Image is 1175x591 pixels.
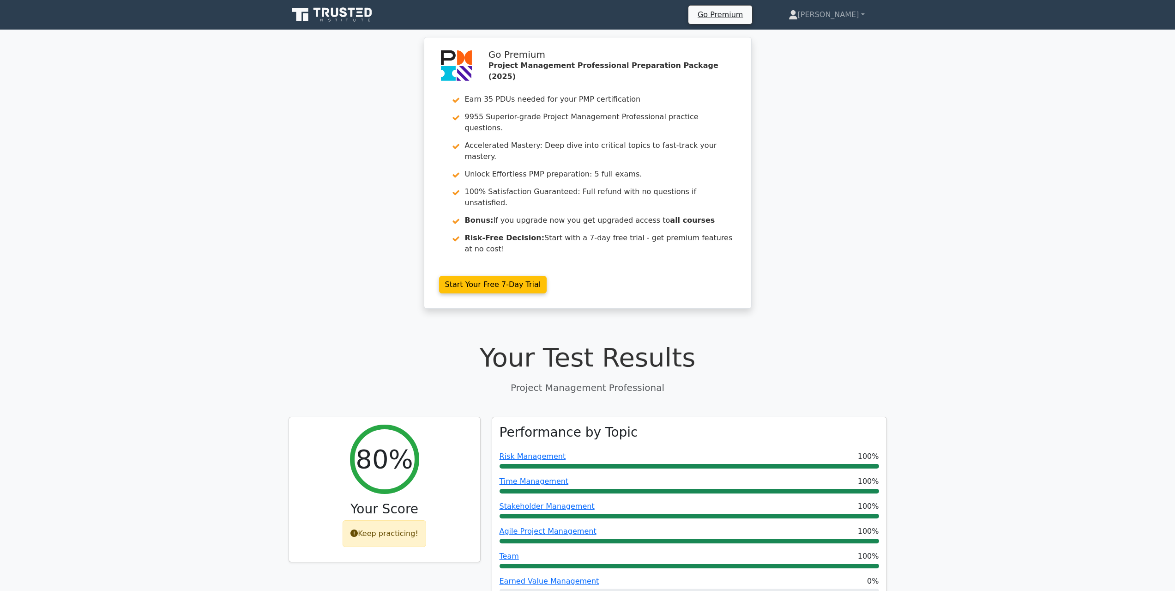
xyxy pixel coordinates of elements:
h3: Performance by Topic [500,425,638,440]
p: Project Management Professional [289,381,887,395]
a: Start Your Free 7-Day Trial [439,276,547,293]
span: 100% [858,551,879,562]
span: 100% [858,476,879,487]
span: 0% [867,576,879,587]
a: Time Management [500,477,569,486]
h3: Your Score [296,501,473,517]
a: [PERSON_NAME] [766,6,887,24]
h1: Your Test Results [289,342,887,373]
a: Stakeholder Management [500,502,595,511]
a: Go Premium [692,8,748,21]
a: Earned Value Management [500,577,599,585]
span: 100% [858,526,879,537]
a: Agile Project Management [500,527,597,536]
span: 100% [858,501,879,512]
span: 100% [858,451,879,462]
div: Keep practicing! [343,520,426,547]
h2: 80% [356,444,413,475]
a: Team [500,552,519,561]
a: Risk Management [500,452,566,461]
